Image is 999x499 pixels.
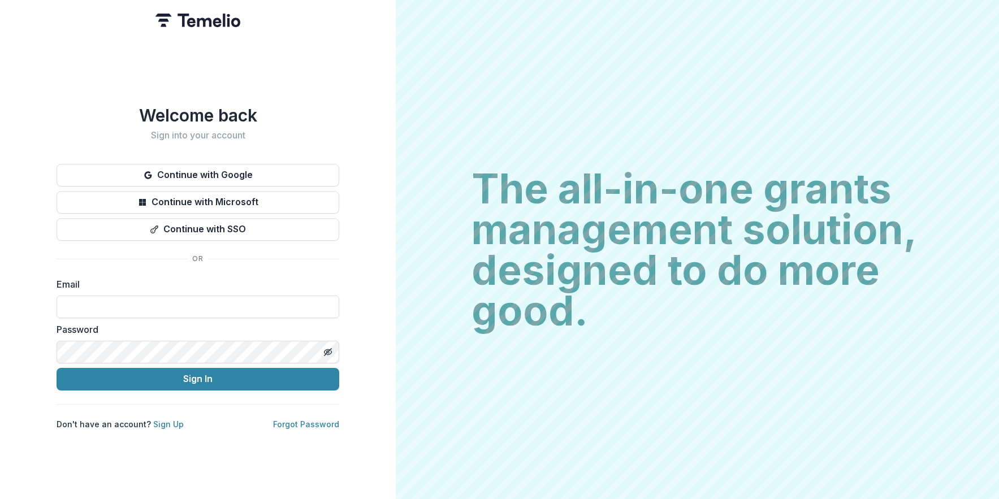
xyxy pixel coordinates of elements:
button: Sign In [57,368,339,390]
label: Password [57,323,332,336]
a: Sign Up [153,419,184,429]
h2: Sign into your account [57,130,339,141]
button: Continue with Google [57,164,339,186]
button: Toggle password visibility [319,343,337,361]
label: Email [57,277,332,291]
h1: Welcome back [57,105,339,125]
button: Continue with Microsoft [57,191,339,214]
p: Don't have an account? [57,418,184,430]
button: Continue with SSO [57,218,339,241]
a: Forgot Password [273,419,339,429]
img: Temelio [155,14,240,27]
